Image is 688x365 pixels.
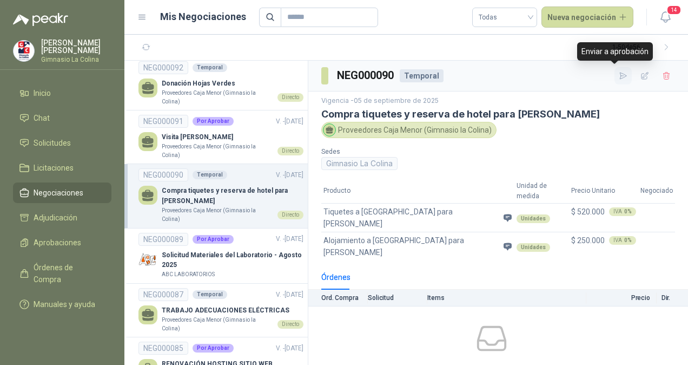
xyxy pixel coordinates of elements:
div: Proveedores Caja Menor (Gimnasio la Colina) [321,122,497,138]
div: Temporal [193,63,227,72]
a: Inicio [13,83,111,103]
a: NEG000092TemporalDonación Hojas VerdesProveedores Caja Menor (Gimnasio la Colina)Directo [138,61,303,106]
div: 1 - 50 de 56 [612,39,675,56]
h3: Compra tiquetes y reserva de hotel para [PERSON_NAME] [321,108,675,120]
div: IVA [609,207,636,216]
div: Directo [277,147,303,155]
p: TRABAJO ADECUACIONES ELÉCTRICAS [162,305,303,316]
th: Precio [586,290,657,307]
span: Negociaciones [34,187,83,199]
button: Nueva negociación [541,6,634,28]
div: Por Aprobar [193,117,234,126]
div: Temporal [193,171,227,179]
p: Sedes [321,147,494,157]
a: Chat [13,108,111,128]
span: Órdenes de Compra [34,262,101,285]
p: Proveedores Caja Menor (Gimnasio la Colina) [162,316,273,333]
p: Vigencia - 05 de septiembre de 2025 [321,96,675,106]
span: Adjudicación [34,212,77,224]
p: Proveedores Caja Menor (Gimnasio la Colina) [162,89,273,106]
span: Todas [479,9,531,25]
a: Adjudicación [13,207,111,228]
h1: Mis Negociaciones [160,9,246,24]
a: Órdenes de Compra [13,257,111,290]
div: NEG000092 [138,61,188,74]
span: Aprobaciones [34,237,81,249]
a: NEG000089Por AprobarV. -[DATE] Company LogoSolicitud Materiales del Laboratorio - Agosto 2025ABC ... [138,233,303,279]
a: Manuales y ayuda [13,294,111,315]
div: Directo [277,211,303,219]
div: NEG000089 [138,233,188,246]
div: Enviar a aprobación [577,42,653,61]
th: Dir. [657,290,688,307]
p: Compra tiquetes y reserva de hotel para [PERSON_NAME] [162,186,303,206]
p: Solicitud Materiales del Laboratorio - Agosto 2025 [162,250,303,271]
p: ABC LABORATORIOS [162,270,215,279]
p: [PERSON_NAME] [PERSON_NAME] [41,39,111,54]
span: $ 250.000 [571,234,605,246]
span: Alojamiento a [GEOGRAPHIC_DATA] para [PERSON_NAME] [323,234,499,258]
div: Unidades [517,214,550,223]
a: Solicitudes [13,133,111,153]
a: NEG000090TemporalV. -[DATE] Compra tiquetes y reserva de hotel para [PERSON_NAME]Proveedores Caja... [138,168,303,223]
div: Por Aprobar [193,235,234,244]
th: Producto [321,179,514,204]
div: Órdenes [321,271,350,283]
p: Proveedores Caja Menor (Gimnasio la Colina) [162,142,273,159]
th: Ord. Compra [308,290,368,307]
div: NEG000087 [138,288,188,301]
div: Temporal [193,290,227,299]
div: Directo [277,320,303,329]
p: Proveedores Caja Menor (Gimnasio la Colina) [162,206,273,223]
span: V. - [DATE] [276,344,303,352]
a: Negociaciones [13,182,111,203]
p: Donación Hojas Verdes [162,79,303,89]
th: Precio Unitario [569,179,638,204]
img: Company Logo [14,41,34,61]
span: Manuales y ayuda [34,298,95,310]
div: IVA [609,236,636,245]
img: Logo peakr [13,13,68,26]
span: V. - [DATE] [276,118,303,125]
span: 14 [666,5,682,15]
span: Tiquetes a [GEOGRAPHIC_DATA] para [PERSON_NAME] [323,206,499,230]
img: Company Logo [138,250,157,269]
th: Unidad de medida [514,179,569,204]
a: NEG000091Por AprobarV. -[DATE] Visita [PERSON_NAME]Proveedores Caja Menor (Gimnasio la Colina)Dir... [138,115,303,159]
span: $ 520.000 [571,206,605,218]
div: Directo [277,93,303,102]
div: Gimnasio La Colina [321,157,398,170]
b: 0 % [624,238,632,243]
b: 0 % [624,209,632,214]
a: Licitaciones [13,158,111,178]
span: Licitaciones [34,162,74,174]
div: Por Aprobar [193,344,234,353]
span: V. - [DATE] [276,235,303,243]
div: Temporal [400,69,444,82]
button: 14 [656,8,675,27]
span: Inicio [34,87,51,99]
th: Negociado [638,179,675,204]
div: NEG000091 [138,115,188,128]
span: Solicitudes [34,137,71,149]
span: V. - [DATE] [276,291,303,298]
div: NEG000090 [138,168,188,181]
th: Items [427,290,586,307]
span: V. - [DATE] [276,171,303,179]
a: Aprobaciones [13,232,111,253]
div: Unidades [517,243,550,252]
a: NEG000087TemporalV. -[DATE] TRABAJO ADECUACIONES ELÉCTRICASProveedores Caja Menor (Gimnasio la Co... [138,288,303,333]
p: Visita [PERSON_NAME] [162,132,303,142]
p: Gimnasio La Colina [41,56,111,63]
span: Chat [34,112,50,124]
div: NEG000085 [138,342,188,355]
th: Solicitud [368,290,427,307]
h3: NEG000090 [337,67,395,84]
